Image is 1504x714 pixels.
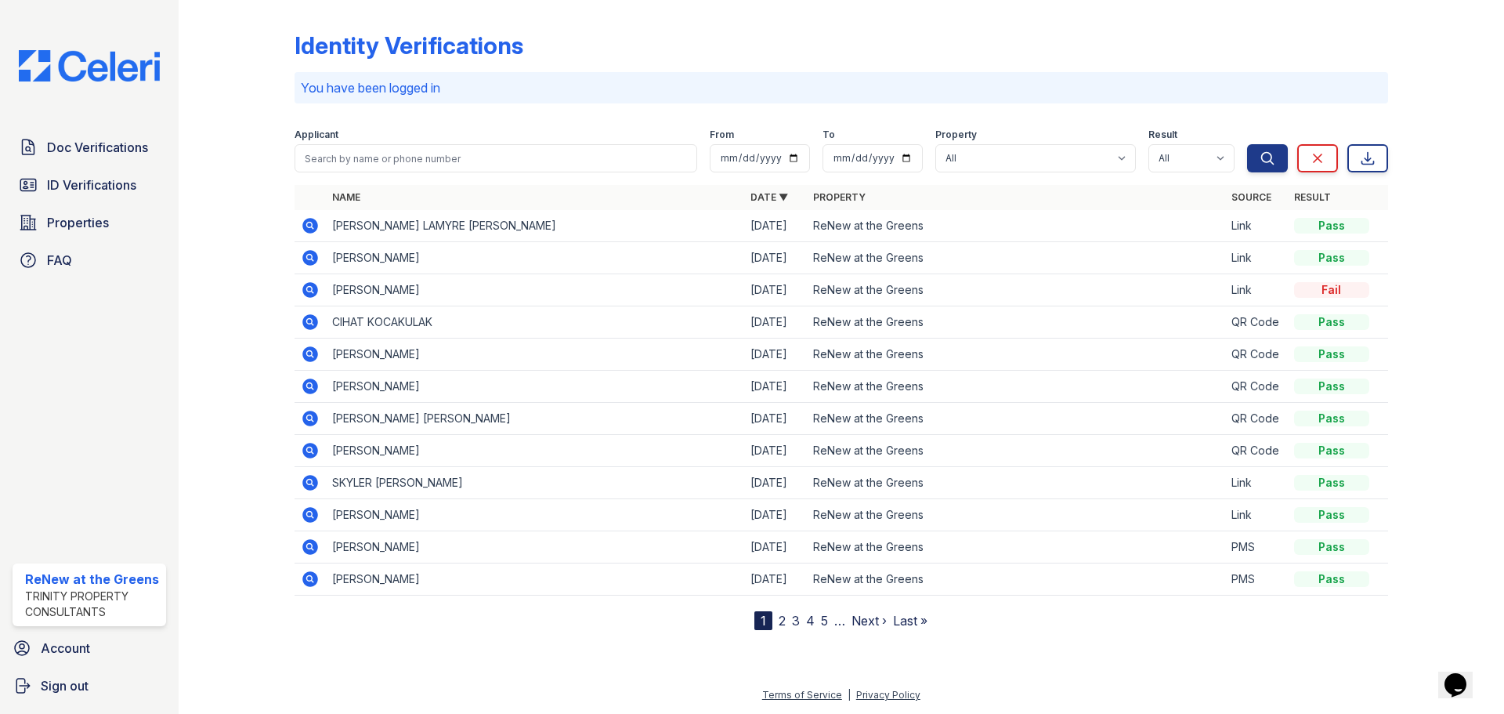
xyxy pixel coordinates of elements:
td: CIHAT KOCAKULAK [326,306,744,339]
td: QR Code [1225,403,1288,435]
div: | [848,689,851,701]
td: [PERSON_NAME] [326,564,744,596]
a: FAQ [13,245,166,276]
div: Pass [1294,571,1369,587]
td: ReNew at the Greens [807,499,1225,531]
div: Fail [1294,282,1369,298]
td: [DATE] [744,531,807,564]
a: 3 [792,613,800,629]
td: [DATE] [744,306,807,339]
td: SKYLER [PERSON_NAME] [326,467,744,499]
td: [DATE] [744,564,807,596]
td: QR Code [1225,435,1288,467]
td: QR Code [1225,371,1288,403]
td: [DATE] [744,274,807,306]
td: Link [1225,210,1288,242]
div: Pass [1294,314,1369,330]
div: Pass [1294,539,1369,555]
td: Link [1225,499,1288,531]
a: Result [1294,191,1331,203]
a: Date ▼ [750,191,788,203]
div: Identity Verifications [295,31,523,60]
td: [DATE] [744,242,807,274]
a: Doc Verifications [13,132,166,163]
span: Properties [47,213,109,232]
span: FAQ [47,251,72,270]
a: Sign out [6,670,172,701]
a: Terms of Service [762,689,842,701]
td: QR Code [1225,306,1288,339]
a: Next › [851,613,887,629]
td: [PERSON_NAME] [326,339,744,371]
td: ReNew at the Greens [807,435,1225,467]
label: Property [935,129,977,141]
td: [PERSON_NAME] [PERSON_NAME] [326,403,744,435]
label: Result [1148,129,1177,141]
div: 1 [754,611,772,630]
a: Property [813,191,866,203]
td: Link [1225,274,1288,306]
div: Pass [1294,411,1369,426]
div: Pass [1294,379,1369,394]
td: Link [1225,242,1288,274]
td: [DATE] [744,435,807,467]
td: ReNew at the Greens [807,371,1225,403]
td: [PERSON_NAME] [326,499,744,531]
td: [PERSON_NAME] [326,531,744,564]
div: Trinity Property Consultants [25,589,160,620]
td: [DATE] [744,499,807,531]
a: 5 [821,613,828,629]
div: ReNew at the Greens [25,570,160,589]
div: Pass [1294,218,1369,234]
img: CE_Logo_Blue-a8612792a0a2168367f1c8372b55b34899dd931a85d93a1a3d3e32e68fde9ad4.png [6,50,172,82]
span: … [834,611,845,630]
td: PMS [1225,531,1288,564]
td: [DATE] [744,403,807,435]
span: Sign out [41,676,89,695]
a: Name [332,191,360,203]
input: Search by name or phone number [295,144,697,172]
td: QR Code [1225,339,1288,371]
div: Pass [1294,346,1369,362]
td: ReNew at the Greens [807,306,1225,339]
td: [PERSON_NAME] LAMYRE [PERSON_NAME] [326,210,744,242]
a: Account [6,632,172,664]
td: [PERSON_NAME] [326,242,744,274]
label: From [710,129,734,141]
a: Last » [893,613,927,629]
td: ReNew at the Greens [807,467,1225,499]
td: ReNew at the Greens [807,274,1225,306]
td: [DATE] [744,339,807,371]
td: ReNew at the Greens [807,564,1225,596]
td: ReNew at the Greens [807,242,1225,274]
label: To [822,129,835,141]
a: 4 [806,613,815,629]
span: Account [41,639,90,658]
a: 2 [779,613,786,629]
div: Pass [1294,443,1369,458]
td: Link [1225,467,1288,499]
td: [PERSON_NAME] [326,371,744,403]
td: [DATE] [744,467,807,499]
p: You have been logged in [301,78,1382,97]
div: Pass [1294,250,1369,266]
td: ReNew at the Greens [807,339,1225,371]
a: Properties [13,207,166,238]
td: ReNew at the Greens [807,210,1225,242]
td: ReNew at the Greens [807,531,1225,564]
iframe: chat widget [1438,651,1488,698]
a: ID Verifications [13,169,166,201]
td: ReNew at the Greens [807,403,1225,435]
div: Pass [1294,507,1369,523]
td: [DATE] [744,371,807,403]
div: Pass [1294,475,1369,491]
a: Privacy Policy [856,689,920,701]
a: Source [1231,191,1271,203]
td: [PERSON_NAME] [326,274,744,306]
td: [DATE] [744,210,807,242]
span: Doc Verifications [47,138,148,157]
td: [PERSON_NAME] [326,435,744,467]
label: Applicant [295,129,338,141]
span: ID Verifications [47,176,136,194]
